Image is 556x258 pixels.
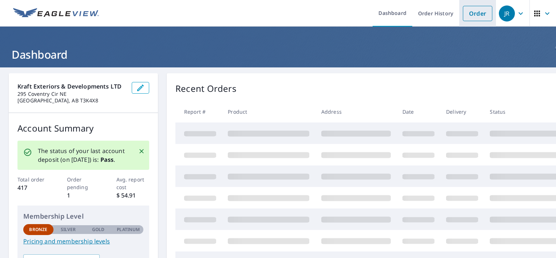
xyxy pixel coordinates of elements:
th: Delivery [440,101,484,122]
p: Silver [61,226,76,233]
p: Total order [17,176,51,183]
th: Report # [175,101,222,122]
div: JR [499,5,515,21]
h1: Dashboard [9,47,547,62]
th: Product [222,101,315,122]
p: 295 Coventry Cir NE [17,91,126,97]
button: Close [137,146,146,156]
p: Avg. report cost [116,176,150,191]
p: Kraft Exteriors & Developments LTD [17,82,126,91]
a: Order [463,6,492,21]
img: EV Logo [13,8,99,19]
p: Bronze [29,226,47,233]
a: Pricing and membership levels [23,237,143,246]
th: Address [315,101,397,122]
th: Date [397,101,440,122]
p: 417 [17,183,51,192]
p: Account Summary [17,122,149,135]
p: Platinum [117,226,140,233]
p: The status of your last account deposit (on [DATE]) is: . [38,146,130,164]
p: Recent Orders [175,82,237,95]
p: Membership Level [23,211,143,221]
p: 1 [67,191,100,200]
p: [GEOGRAPHIC_DATA], AB T3K4X8 [17,97,126,104]
p: Gold [92,226,104,233]
b: Pass [100,156,114,164]
p: Order pending [67,176,100,191]
p: $ 54.91 [116,191,150,200]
